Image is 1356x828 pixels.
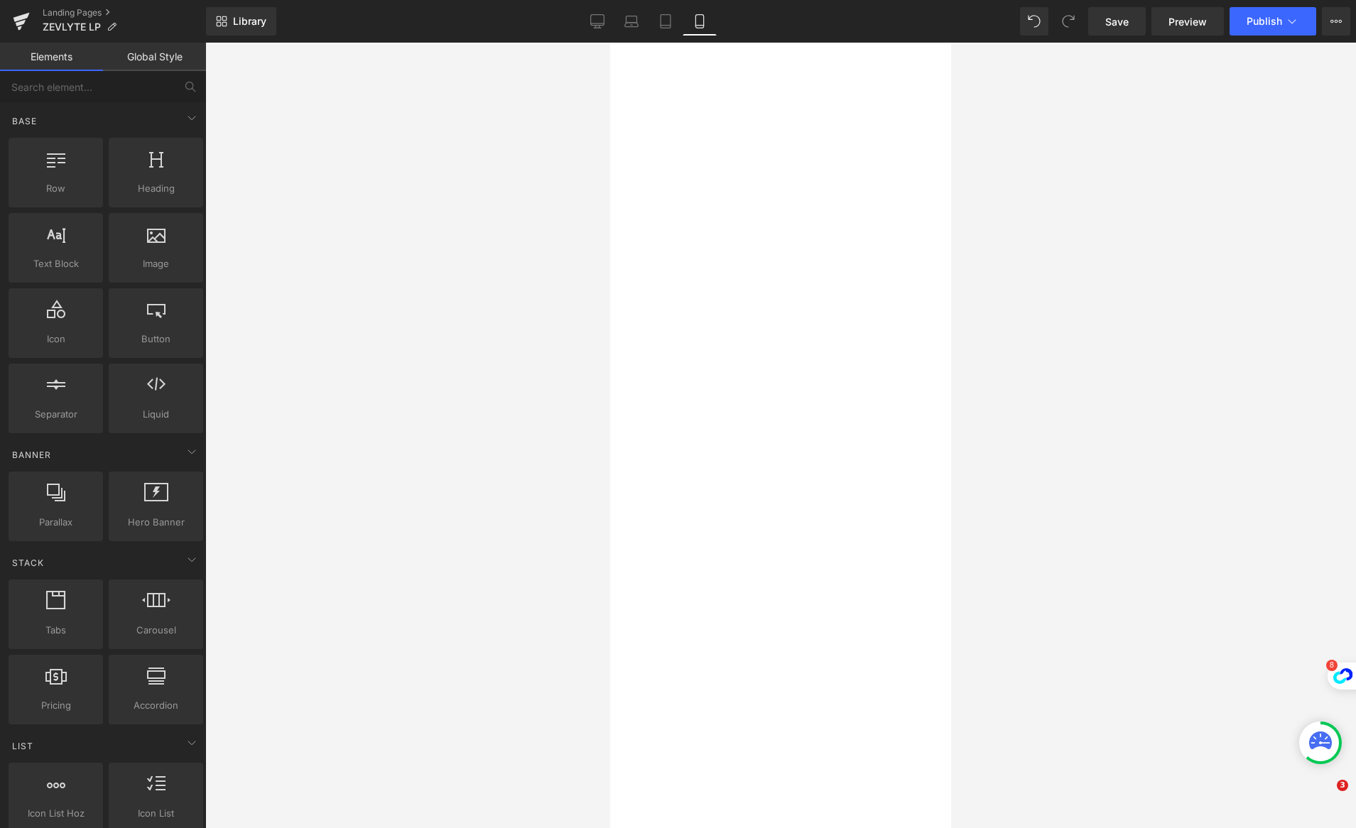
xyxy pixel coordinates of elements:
[11,448,53,462] span: Banner
[13,623,99,638] span: Tabs
[614,7,649,36] a: Laptop
[1337,780,1348,791] span: 3
[113,407,199,422] span: Liquid
[13,806,99,821] span: Icon List Hoz
[1230,7,1316,36] button: Publish
[1054,7,1083,36] button: Redo
[13,515,99,530] span: Parallax
[113,698,199,713] span: Accordion
[103,43,206,71] a: Global Style
[11,114,38,128] span: Base
[13,181,99,196] span: Row
[13,407,99,422] span: Separator
[43,21,101,33] span: ZEVLYTE LP
[206,7,276,36] a: New Library
[11,739,35,753] span: List
[113,256,199,271] span: Image
[1020,7,1048,36] button: Undo
[1105,14,1129,29] span: Save
[1168,14,1207,29] span: Preview
[683,7,717,36] a: Mobile
[13,332,99,347] span: Icon
[113,181,199,196] span: Heading
[233,15,266,28] span: Library
[1322,7,1350,36] button: More
[113,806,199,821] span: Icon List
[11,556,45,570] span: Stack
[580,7,614,36] a: Desktop
[13,256,99,271] span: Text Block
[113,332,199,347] span: Button
[1247,16,1282,27] span: Publish
[113,623,199,638] span: Carousel
[43,7,206,18] a: Landing Pages
[13,698,99,713] span: Pricing
[649,7,683,36] a: Tablet
[113,515,199,530] span: Hero Banner
[1308,780,1342,814] iframe: Intercom live chat
[1151,7,1224,36] a: Preview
